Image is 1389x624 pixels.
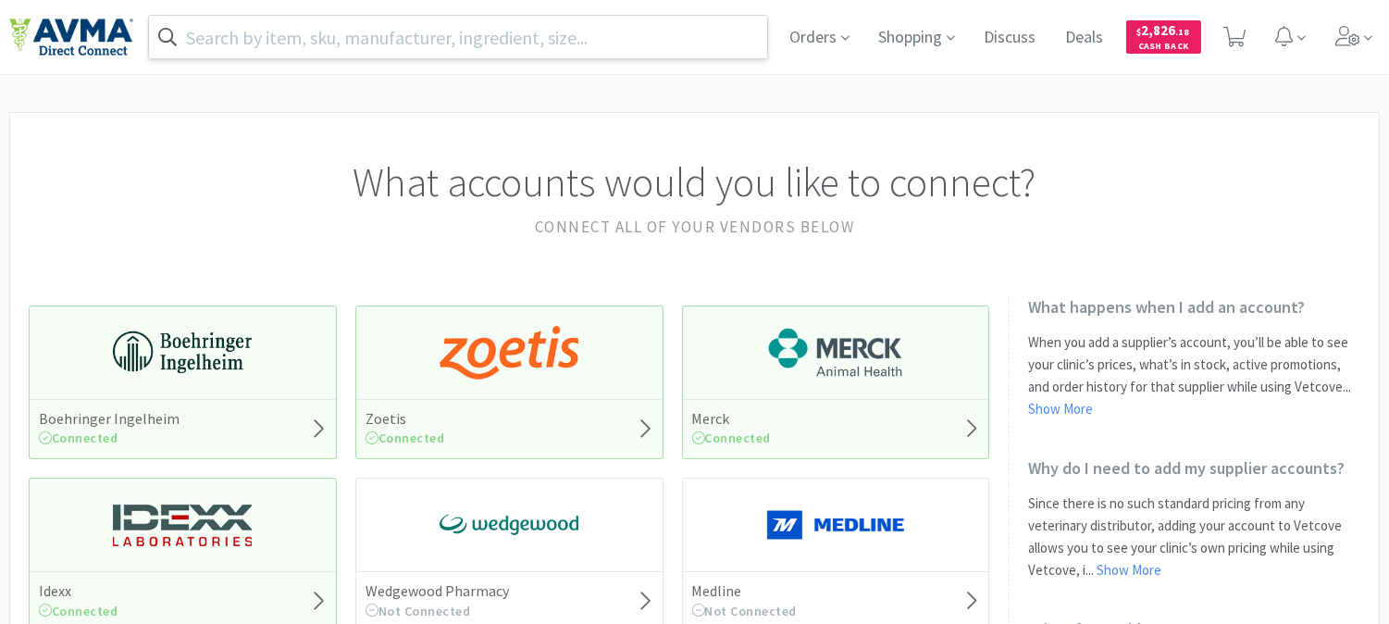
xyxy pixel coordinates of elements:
[1097,561,1161,579] a: Show More
[366,430,445,446] span: Connected
[977,30,1044,46] a: Discuss
[29,150,1360,215] h1: What accounts would you like to connect?
[113,325,252,381] img: 730db3968b864e76bcafd0174db25112_22.png
[692,603,798,619] span: Not Connected
[1028,400,1093,418] a: Show More
[1059,30,1111,46] a: Deals
[9,18,133,56] img: e4e33dab9f054f5782a47901c742baa9_102.png
[766,497,905,553] img: a646391c64b94eb2892348a965bf03f3_134.png
[366,603,471,619] span: Not Connected
[1137,26,1142,38] span: $
[149,16,767,58] input: Search by item, sku, manufacturer, ingredient, size...
[692,409,772,429] h5: Merck
[366,409,445,429] h5: Zoetis
[1137,42,1190,54] span: Cash Back
[692,430,772,446] span: Connected
[1176,26,1190,38] span: . 18
[113,497,252,553] img: 13250b0087d44d67bb1668360c5632f9_13.png
[39,409,180,429] h5: Boehringer Ingelheim
[440,497,578,553] img: e40baf8987b14801afb1611fffac9ca4_8.png
[440,325,578,381] img: a673e5ab4e5e497494167fe422e9a3ab.png
[39,603,118,619] span: Connected
[1028,331,1360,420] p: When you add a supplier’s account, you’ll be able to see your clinic’s prices, what’s in stock, a...
[39,430,118,446] span: Connected
[29,215,1360,240] h2: Connect all of your vendors below
[39,581,118,601] h5: Idexx
[1126,12,1201,62] a: $2,826.18Cash Back
[766,325,905,381] img: 6d7abf38e3b8462597f4a2f88dede81e_176.png
[1137,21,1190,39] span: 2,826
[692,581,798,601] h5: Medline
[1028,296,1360,318] h2: What happens when I add an account?
[366,581,509,601] h5: Wedgewood Pharmacy
[1028,457,1360,479] h2: Why do I need to add my supplier accounts?
[1028,493,1360,581] p: Since there is no such standard pricing from any veterinary distributor, adding your account to V...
